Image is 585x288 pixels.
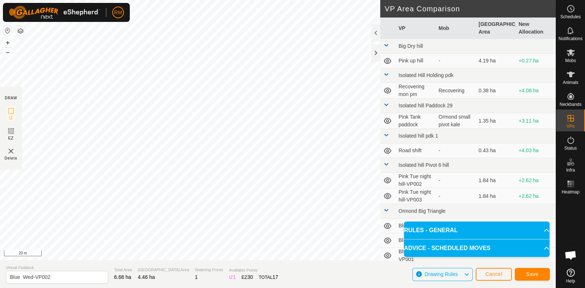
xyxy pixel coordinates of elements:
[396,233,436,248] td: Blue Thur
[114,274,131,280] span: 6.68 ha
[515,268,550,281] button: Save
[242,273,253,281] div: EZ
[229,267,278,273] span: Available Points
[9,6,100,19] img: Gallagher Logo
[399,208,445,214] span: Ormond Big Triangle
[476,219,516,233] td: 3.79 ha
[396,248,436,264] td: Blue Wed-VP001
[476,143,516,158] td: 0.43 ha
[516,219,556,233] td: +0.67 ha
[566,168,575,172] span: Infra
[3,48,12,57] button: –
[138,267,189,273] span: [GEOGRAPHIC_DATA] Area
[396,143,436,158] td: Road shift
[516,83,556,99] td: +4.08 ha
[229,273,235,281] div: IZ
[516,188,556,204] td: +2.62 ha
[563,80,578,85] span: Animals
[566,279,575,283] span: Help
[259,273,278,281] div: TOTAL
[249,251,276,257] a: Privacy Policy
[8,135,14,141] span: EZ
[476,83,516,99] td: 0.38 ha
[476,113,516,129] td: 1.35 ha
[439,87,473,95] div: Recovering
[247,274,253,280] span: 30
[560,15,581,19] span: Schedules
[396,188,436,204] td: Pink Tue night hill-VP003
[5,95,17,101] div: DRAW
[399,103,453,108] span: Isolated hill Paddock 29
[396,173,436,188] td: Pink Tue night hill-VP002
[404,239,550,257] p-accordion-header: ADVICE - SCHEDULED MOVES
[476,18,516,39] th: [GEOGRAPHIC_DATA] Area
[485,271,502,277] span: Cancel
[399,133,438,139] span: Isolated hill pdk 1
[5,155,18,161] span: Delete
[9,115,13,121] span: IZ
[516,173,556,188] td: +2.62 ha
[396,83,436,99] td: Recovering mon pm
[138,274,155,280] span: 4.46 ha
[476,54,516,68] td: 4.19 ha
[195,267,223,273] span: Watering Points
[439,177,473,184] div: -
[396,18,436,39] th: VP
[556,266,585,286] a: Help
[404,226,458,235] span: RULES - GENERAL
[404,222,550,239] p-accordion-header: RULES - GENERAL
[396,219,436,233] td: Blue Fri
[526,271,539,277] span: Save
[114,9,122,16] span: RM
[439,113,473,128] div: Ormond small pivot kale
[476,173,516,188] td: 1.84 ha
[285,251,307,257] a: Contact Us
[399,43,423,49] span: Big Dry hill
[7,147,15,155] img: VP
[396,113,436,129] td: Pink Tank paddock
[3,38,12,47] button: +
[114,267,132,273] span: Total Area
[233,274,236,280] span: 1
[564,146,577,150] span: Status
[516,18,556,39] th: New Allocation
[476,268,512,281] button: Cancel
[566,124,574,128] span: VPs
[559,37,582,41] span: Notifications
[476,188,516,204] td: 1.84 ha
[516,113,556,129] td: +3.11 ha
[439,57,473,65] div: -
[439,192,473,200] div: -
[560,244,582,266] div: Open chat
[195,274,198,280] span: 1
[562,190,580,194] span: Heatmap
[559,102,581,107] span: Neckbands
[399,162,449,168] span: Isolated hill Pivot 6 hill
[404,244,490,253] span: ADVICE - SCHEDULED MOVES
[399,72,453,78] span: Isolated Hill Holding pdk
[565,58,576,63] span: Mobs
[439,147,473,154] div: -
[424,271,458,277] span: Drawing Rules
[16,27,25,35] button: Map Layers
[436,18,476,39] th: Mob
[385,4,556,13] h2: VP Area Comparison
[396,54,436,68] td: Pink up hill
[272,274,278,280] span: 17
[3,26,12,35] button: Reset Map
[6,265,108,271] span: Virtual Paddock
[516,54,556,68] td: +0.27 ha
[516,143,556,158] td: +4.03 ha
